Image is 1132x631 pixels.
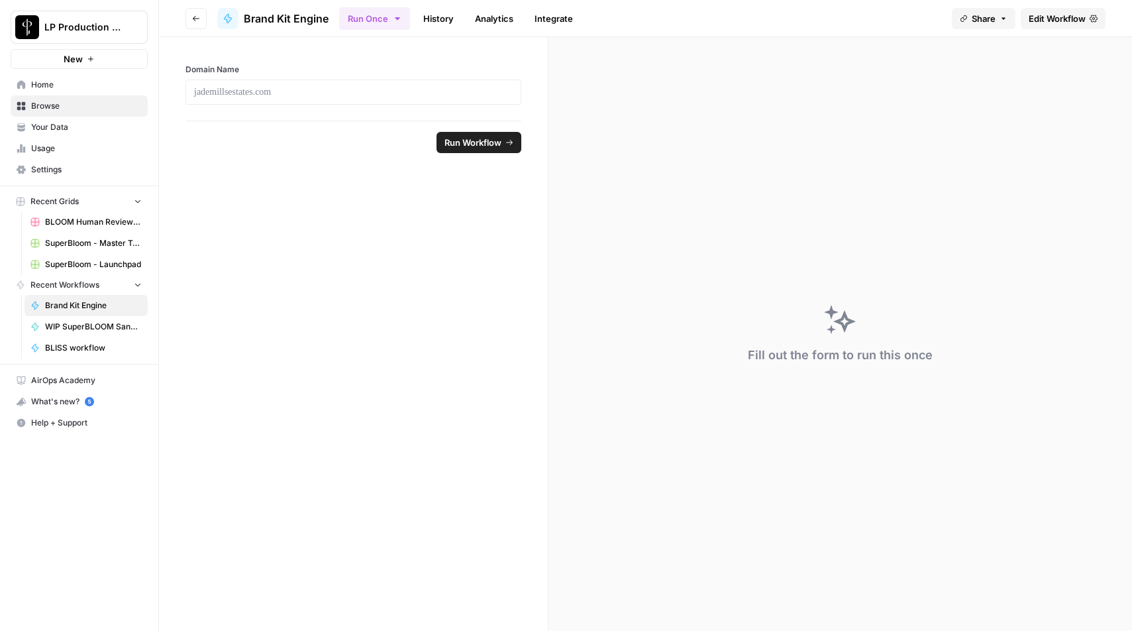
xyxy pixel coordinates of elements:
[1029,12,1086,25] span: Edit Workflow
[87,398,91,405] text: 5
[45,342,142,354] span: BLISS workflow
[64,52,83,66] span: New
[30,279,99,291] span: Recent Workflows
[11,192,148,211] button: Recent Grids
[972,12,996,25] span: Share
[45,300,142,312] span: Brand Kit Engine
[25,254,148,275] a: SuperBloom - Launchpad
[30,196,79,207] span: Recent Grids
[31,164,142,176] span: Settings
[31,143,142,154] span: Usage
[244,11,329,27] span: Brand Kit Engine
[467,8,521,29] a: Analytics
[11,95,148,117] a: Browse
[31,374,142,386] span: AirOps Academy
[11,159,148,180] a: Settings
[11,412,148,433] button: Help + Support
[25,316,148,337] a: WIP SuperBLOOM Sandbox
[45,216,142,228] span: BLOOM Human Review (ver2)
[45,258,142,270] span: SuperBloom - Launchpad
[748,346,933,365] div: Fill out the form to run this once
[31,417,142,429] span: Help + Support
[1021,8,1106,29] a: Edit Workflow
[11,11,148,44] button: Workspace: LP Production Workloads
[44,21,125,34] span: LP Production Workloads
[15,15,39,39] img: LP Production Workloads Logo
[31,121,142,133] span: Your Data
[31,100,142,112] span: Browse
[45,237,142,249] span: SuperBloom - Master Topic List
[25,295,148,316] a: Brand Kit Engine
[11,391,148,412] button: What's new? 5
[437,132,521,153] button: Run Workflow
[25,337,148,359] a: BLISS workflow
[11,392,147,412] div: What's new?
[217,8,329,29] a: Brand Kit Engine
[415,8,462,29] a: History
[11,49,148,69] button: New
[527,8,581,29] a: Integrate
[11,138,148,159] a: Usage
[11,117,148,138] a: Your Data
[185,64,521,76] label: Domain Name
[45,321,142,333] span: WIP SuperBLOOM Sandbox
[11,275,148,295] button: Recent Workflows
[85,397,94,406] a: 5
[25,211,148,233] a: BLOOM Human Review (ver2)
[11,370,148,391] a: AirOps Academy
[339,7,410,30] button: Run Once
[952,8,1015,29] button: Share
[31,79,142,91] span: Home
[25,233,148,254] a: SuperBloom - Master Topic List
[444,136,501,149] span: Run Workflow
[11,74,148,95] a: Home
